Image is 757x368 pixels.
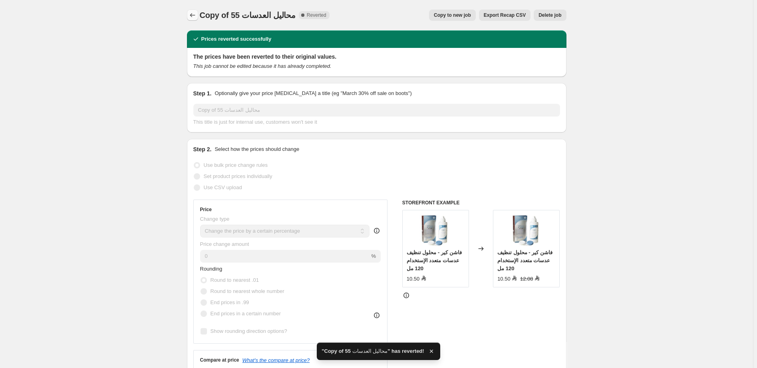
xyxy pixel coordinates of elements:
div: 10.50 [407,275,426,283]
div: help [373,227,381,235]
h2: Step 2. [193,145,212,153]
span: End prices in a certain number [211,311,281,317]
span: End prices in .99 [211,299,249,305]
span: Reverted [307,12,326,18]
img: 0311202513335367d011919a7bc_80x.jpg [419,214,451,246]
span: Show rounding direction options? [211,328,287,334]
h3: Compare at price [200,357,239,363]
span: Rounding [200,266,223,272]
h3: Price [200,206,212,213]
span: % [371,253,376,259]
button: What's the compare at price? [242,357,310,363]
p: Select how the prices should change [215,145,299,153]
span: Export Recap CSV [484,12,526,18]
span: Delete job [538,12,561,18]
span: Use CSV upload [204,184,242,190]
span: Round to nearest whole number [211,288,284,294]
input: 30% off holiday sale [193,104,560,117]
button: Price change jobs [187,10,198,21]
div: 10.50 [497,275,517,283]
span: Use bulk price change rules [204,162,268,168]
span: Round to nearest .01 [211,277,259,283]
p: Optionally give your price [MEDICAL_DATA] a title (eg "March 30% off sale on boots") [215,89,411,97]
button: Delete job [534,10,566,21]
button: Copy to new job [429,10,476,21]
i: This job cannot be edited because it has already completed. [193,63,332,69]
span: Copy of 55 محاليل العدسات [200,11,296,20]
input: -15 [200,250,370,263]
button: Export Recap CSV [479,10,530,21]
span: Change type [200,216,230,222]
span: فاشن كير - محلول تنظيف عدسات متعدد الإستخدام 120 مل [497,249,552,271]
h2: The prices have been reverted to their original values. [193,53,560,61]
img: 0311202513335367d011919a7bc_80x.jpg [511,214,542,246]
span: "Copy of 55 محاليل العدسات" has reverted! [322,347,424,355]
strike: 12.08 [520,275,540,283]
h2: Step 1. [193,89,212,97]
span: Price change amount [200,241,249,247]
span: This title is just for internal use, customers won't see it [193,119,317,125]
h2: Prices reverted successfully [201,35,272,43]
span: Copy to new job [434,12,471,18]
h6: STOREFRONT EXAMPLE [402,200,560,206]
span: فاشن كير - محلول تنظيف عدسات متعدد الإستخدام 120 مل [407,249,462,271]
span: Set product prices individually [204,173,272,179]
